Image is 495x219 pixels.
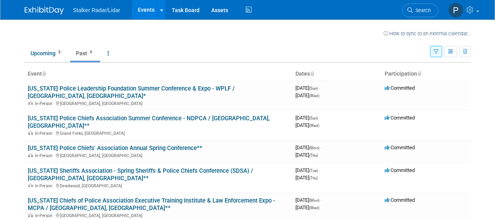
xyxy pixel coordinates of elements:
span: [DATE] [295,152,318,158]
a: [US_STATE] Police Leadership Foundation Summer Conference & Expo - WPLF / [GEOGRAPHIC_DATA], [GEO... [28,85,235,100]
span: [DATE] [295,122,319,128]
img: In-Person Event [28,183,33,187]
span: In-Person [35,153,55,158]
span: In-Person [35,213,55,218]
a: Search [402,4,438,17]
span: 5 [56,49,63,55]
img: In-Person Event [28,153,33,157]
span: (Tue) [309,168,318,173]
span: [DATE] [295,167,320,173]
span: (Sun) [309,116,318,120]
span: (Wed) [309,94,319,98]
a: Sort by Event Name [42,71,46,77]
div: [GEOGRAPHIC_DATA], [GEOGRAPHIC_DATA] [28,152,289,158]
span: [DATE] [295,115,320,121]
div: Deadwood, [GEOGRAPHIC_DATA] [28,182,289,188]
a: Past9 [70,46,100,61]
span: - [320,197,322,203]
span: Search [413,7,431,13]
span: Committed [385,85,415,91]
img: In-Person Event [28,101,33,105]
a: How to sync to an external calendar... [383,31,471,36]
span: - [319,115,320,121]
span: Committed [385,197,415,203]
span: (Thu) [309,176,318,180]
span: (Wed) [309,123,319,128]
a: [US_STATE] Police Chiefs' Association Annual Spring Conference** [28,145,202,152]
span: (Wed) [309,206,319,210]
span: [DATE] [295,85,320,91]
img: In-Person Event [28,131,33,135]
span: - [320,145,322,150]
span: Stalker Radar/Lidar [73,7,121,13]
span: (Thu) [309,153,318,157]
a: [US_STATE] Sheriffs Association - Spring Sheriffs & Police Chiefs Conference (SDSA) / [GEOGRAPHIC... [28,167,253,182]
span: (Mon) [309,146,319,150]
span: [DATE] [295,92,319,98]
span: Committed [385,115,415,121]
a: [US_STATE] Chiefs of Police Association Executive Training Institute & Law Enforcement Expo - MCP... [28,197,275,212]
th: Participation [382,67,471,81]
span: (Mon) [309,198,319,203]
span: In-Person [35,131,55,136]
a: Upcoming5 [25,46,68,61]
th: Event [25,67,292,81]
span: Committed [385,145,415,150]
span: Committed [385,167,415,173]
a: [US_STATE] Police Chiefs Association Summer Conference - NDPCA / [GEOGRAPHIC_DATA], [GEOGRAPHIC_D... [28,115,270,129]
a: Sort by Participation Type [417,71,421,77]
span: - [319,167,320,173]
span: [DATE] [295,197,322,203]
div: [GEOGRAPHIC_DATA], [GEOGRAPHIC_DATA] [28,212,289,218]
span: In-Person [35,183,55,188]
th: Dates [292,67,382,81]
span: - [319,85,320,91]
div: Grand Forks, [GEOGRAPHIC_DATA] [28,130,289,136]
span: 9 [88,49,94,55]
span: [DATE] [295,175,318,181]
span: [DATE] [295,205,319,210]
img: In-Person Event [28,213,33,217]
div: [GEOGRAPHIC_DATA], [GEOGRAPHIC_DATA] [28,100,289,106]
span: (Sun) [309,86,318,90]
img: ExhibitDay [25,7,64,14]
img: Peter Bauer [448,3,463,18]
a: Sort by Start Date [310,71,314,77]
span: [DATE] [295,145,322,150]
span: In-Person [35,101,55,106]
